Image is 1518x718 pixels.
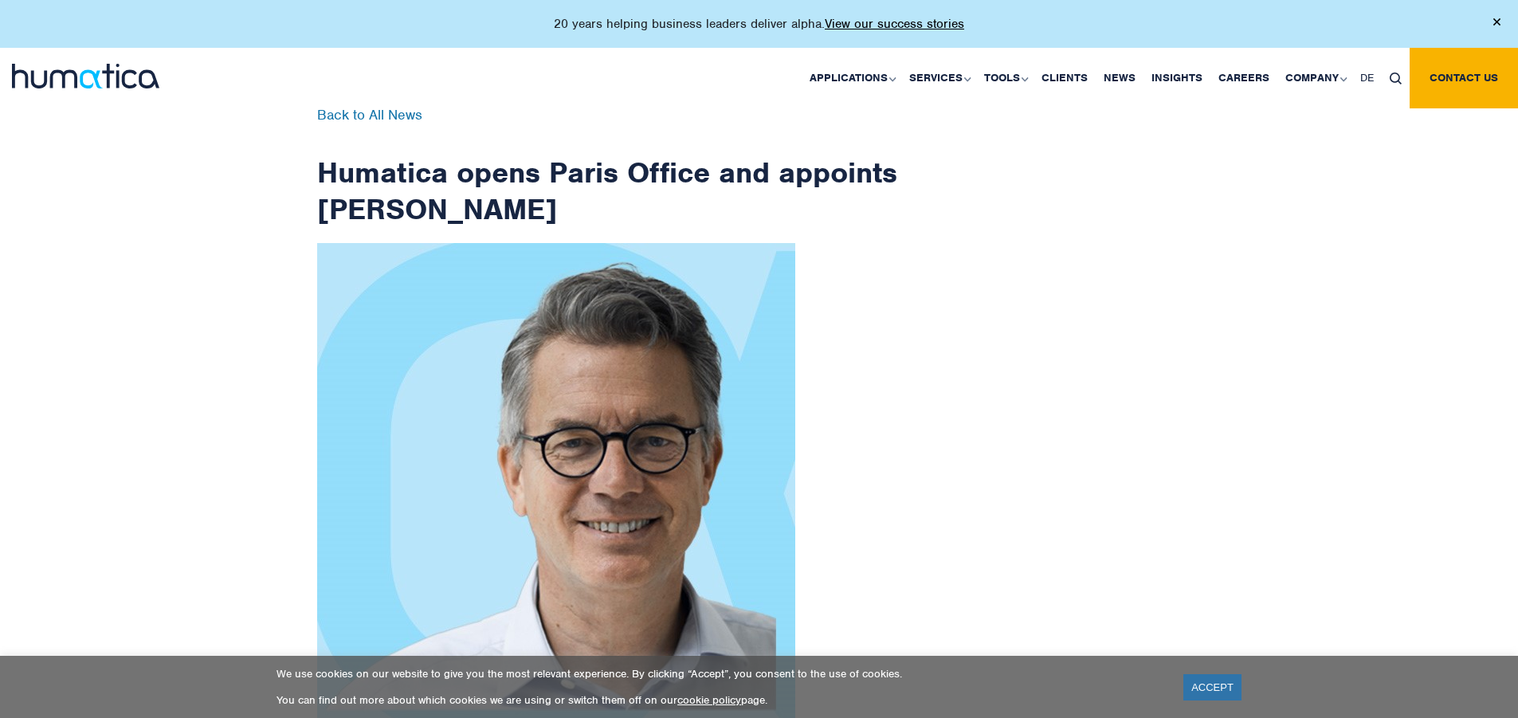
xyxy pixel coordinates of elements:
a: Contact us [1410,48,1518,108]
a: News [1096,48,1143,108]
a: Back to All News [317,106,422,124]
a: DE [1352,48,1382,108]
a: Clients [1034,48,1096,108]
a: Tools [976,48,1034,108]
a: ACCEPT [1183,674,1241,700]
img: search_icon [1390,73,1402,84]
p: We use cookies on our website to give you the most relevant experience. By clicking “Accept”, you... [277,667,1163,681]
a: Services [901,48,976,108]
h1: Humatica opens Paris Office and appoints [PERSON_NAME] [317,108,899,227]
a: View our success stories [825,16,964,32]
p: 20 years helping business leaders deliver alpha. [554,16,964,32]
a: cookie policy [677,693,741,707]
span: DE [1360,71,1374,84]
img: logo [12,64,159,88]
a: Insights [1143,48,1210,108]
a: Applications [802,48,901,108]
a: Careers [1210,48,1277,108]
a: Company [1277,48,1352,108]
p: You can find out more about which cookies we are using or switch them off on our page. [277,693,1163,707]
